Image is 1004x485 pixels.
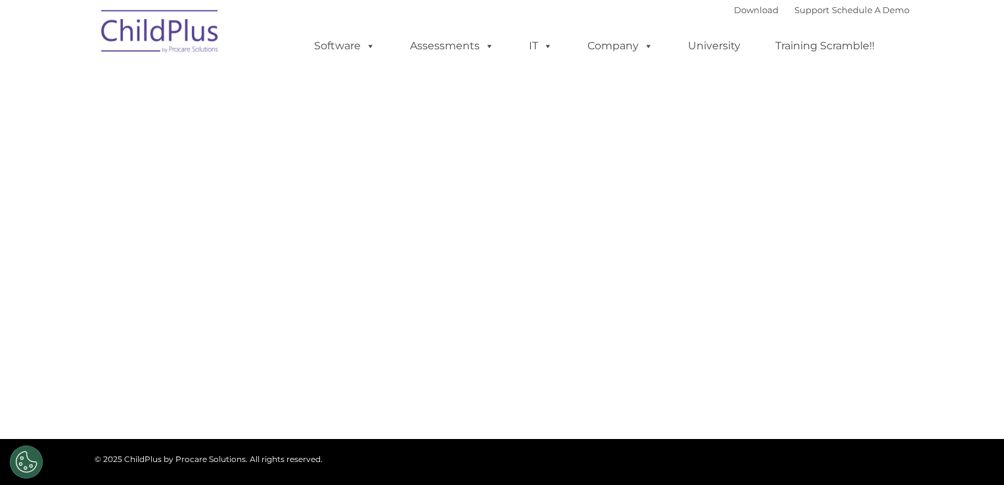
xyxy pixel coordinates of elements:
[832,5,909,15] a: Schedule A Demo
[734,5,779,15] a: Download
[762,33,888,59] a: Training Scramble!!
[301,33,388,59] a: Software
[516,33,566,59] a: IT
[95,454,323,464] span: © 2025 ChildPlus by Procare Solutions. All rights reserved.
[574,33,666,59] a: Company
[10,446,43,478] button: Cookies Settings
[794,5,829,15] a: Support
[675,33,754,59] a: University
[734,5,909,15] font: |
[95,1,226,66] img: ChildPlus by Procare Solutions
[397,33,507,59] a: Assessments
